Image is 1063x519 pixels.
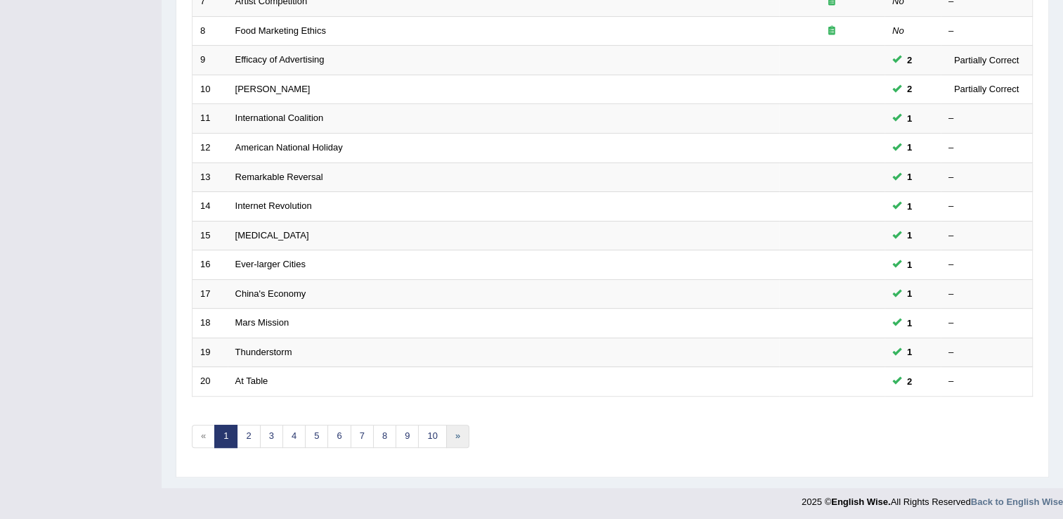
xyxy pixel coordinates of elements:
span: You can still take this question [901,82,918,96]
a: Mars Mission [235,317,289,328]
span: You can still take this question [901,316,918,331]
div: – [948,258,1024,271]
div: – [948,375,1024,388]
strong: English Wise. [831,496,890,507]
a: 2 [237,425,260,448]
a: [MEDICAL_DATA] [235,230,309,241]
div: – [948,229,1024,243]
td: 14 [193,192,228,222]
a: International Coalition [235,113,324,123]
a: » [446,425,469,448]
div: 2025 © All Rights Reserved [802,488,1063,508]
a: 9 [396,425,419,448]
td: 17 [193,279,228,309]
a: 10 [418,425,446,448]
td: 11 [193,104,228,134]
span: You can still take this question [901,111,918,126]
a: 4 [282,425,306,448]
span: You can still take this question [901,286,918,301]
a: 7 [351,425,374,448]
a: Food Marketing Ethics [235,25,326,36]
a: 6 [327,425,351,448]
div: Partially Correct [948,53,1024,68]
a: American National Holiday [235,142,343,153]
a: Back to English Wise [971,496,1063,507]
span: You can still take this question [901,228,918,243]
span: You can still take this question [901,374,918,389]
span: You can still take this question [901,53,918,68]
a: Remarkable Reversal [235,172,323,182]
td: 16 [193,250,228,280]
div: – [948,25,1024,38]
a: 3 [260,425,283,448]
td: 19 [193,338,228,367]
div: – [948,141,1024,155]
span: You can still take this question [901,199,918,214]
td: 13 [193,162,228,192]
a: [PERSON_NAME] [235,84,311,94]
td: 12 [193,133,228,162]
div: – [948,112,1024,125]
div: – [948,171,1024,184]
a: 5 [305,425,328,448]
a: Efficacy of Advertising [235,54,325,65]
div: – [948,346,1024,359]
td: 15 [193,221,228,250]
td: 8 [193,16,228,46]
a: 8 [373,425,396,448]
div: Partially Correct [948,82,1024,96]
a: China's Economy [235,288,306,299]
a: Internet Revolution [235,200,312,211]
div: – [948,200,1024,213]
div: – [948,288,1024,301]
div: Exam occurring question [787,25,877,38]
span: You can still take this question [901,345,918,359]
a: Ever-larger Cities [235,259,306,269]
span: « [192,425,215,448]
span: You can still take this question [901,140,918,155]
a: At Table [235,376,268,386]
td: 9 [193,46,228,75]
a: 1 [214,425,237,448]
span: You can still take this question [901,257,918,272]
td: 20 [193,367,228,397]
td: 18 [193,309,228,338]
div: – [948,316,1024,330]
span: You can still take this question [901,169,918,184]
a: Thunderstorm [235,347,292,357]
td: 10 [193,75,228,104]
em: No [892,25,904,36]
